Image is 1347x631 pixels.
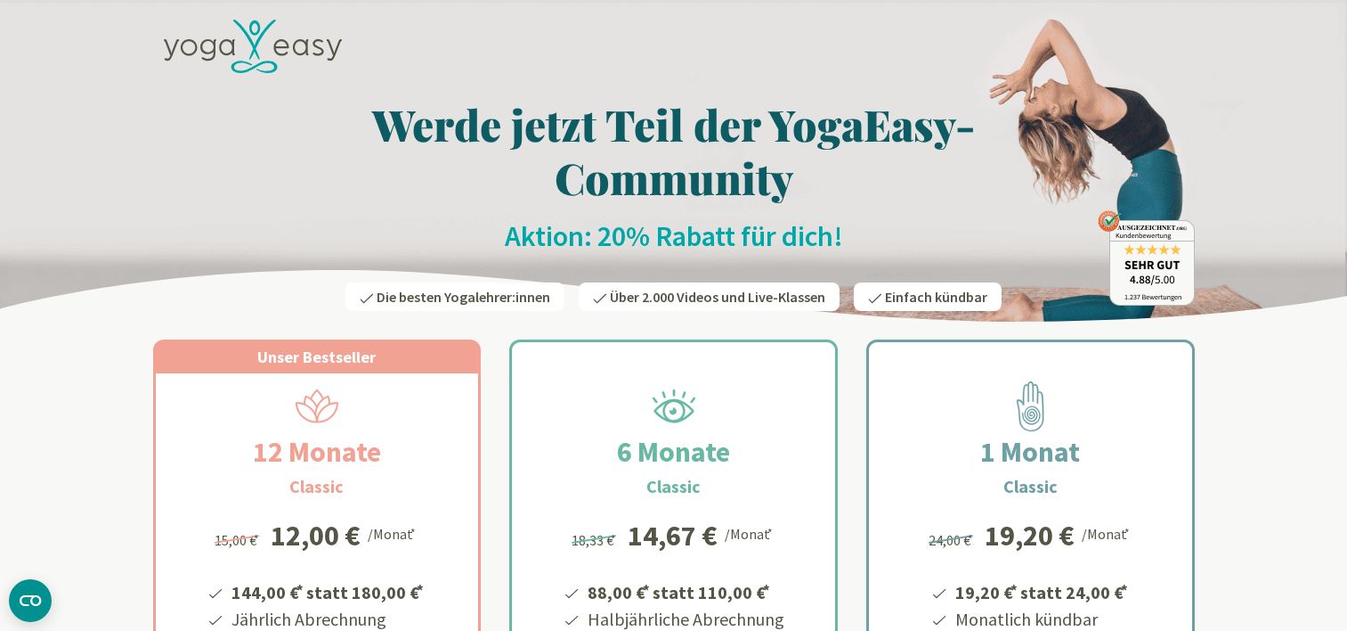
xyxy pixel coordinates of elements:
div: 14,67 € [628,521,718,550]
div: /Monat [725,521,775,545]
h2: 1 Monat [937,430,1123,473]
h1: Werde jetzt Teil der YogaEasy-Community [153,97,1195,204]
h3: Classic [1003,473,1058,500]
span: Einfach kündbar [885,288,987,306]
span: 18,33 € [572,531,619,549]
img: ausgezeichnet_badge.png [1098,210,1195,306]
div: 19,20 € [985,521,1075,550]
button: CMP-Widget öffnen [9,579,52,622]
span: 24,00 € [929,531,976,549]
h2: 12 Monate [210,430,424,473]
span: Unser Bestseller [257,347,376,367]
span: Über 2.000 Videos und Live-Klassen [610,288,825,306]
div: 12,00 € [271,521,361,550]
span: 15,00 € [215,531,262,549]
h2: Aktion: 20% Rabatt für dich! [153,218,1195,254]
li: 88,00 € statt 110,00 € [585,576,784,606]
span: Die besten Yogalehrer:innen [377,288,550,306]
h2: 6 Monate [574,430,773,473]
div: /Monat [368,521,418,545]
li: 19,20 € statt 24,00 € [953,576,1131,606]
div: /Monat [1082,521,1132,545]
h3: Classic [646,473,701,500]
h3: Classic [289,473,344,500]
li: 144,00 € statt 180,00 € [229,576,426,606]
